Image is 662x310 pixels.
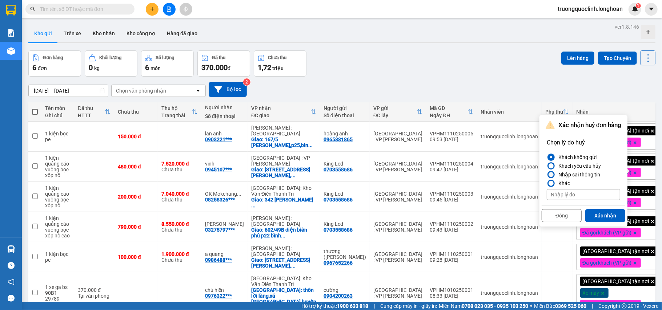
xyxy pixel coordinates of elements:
span: truongquoclinh.longhoan [552,4,629,13]
div: VPHM1010250001 [430,287,473,293]
div: Nhập sai thông tin [555,170,600,179]
img: logo-vxr [6,5,16,16]
div: vinh [205,161,244,167]
div: Phụ thu [545,109,563,115]
th: Toggle SortBy [370,102,426,122]
span: triệu [272,65,284,71]
div: a quang [205,251,244,257]
button: Kho gửi [28,25,58,42]
div: 150.000 đ [118,134,154,139]
div: [PERSON_NAME] : [GEOGRAPHIC_DATA] [251,245,316,257]
img: warehouse-icon [7,47,15,55]
div: VP nhận [251,105,310,111]
div: cường [324,287,366,293]
div: Giao: 39 Nguyễn Tất Thành, Thanh Bình, Hải Châu, Đà Nẵng [251,167,316,178]
div: VPHM1110250001 [430,251,473,257]
div: truongquoclinh.longhoan [481,254,538,260]
div: Thu hộ [161,105,192,111]
div: 1 kiện quảng cáo vuông bọc xốp nổ [45,185,71,208]
button: Xác nhận [585,209,625,222]
button: Kho nhận [87,25,121,42]
span: Miền Nam [439,302,528,310]
div: [GEOGRAPHIC_DATA] : VP [PERSON_NAME] [251,155,316,167]
div: Giao: 602/49B điện biên phủ p22 bình Thạnh [251,227,316,238]
p: Chọn lý do huỷ [547,138,620,147]
button: Kho công nợ [121,25,161,42]
div: Khách yêu cầu hủy [555,162,601,170]
span: ... [251,203,256,208]
div: 100.000 đ [118,254,154,260]
div: 1 kiện bọc pe [45,131,71,142]
div: [GEOGRAPHIC_DATA]: Kho Văn Điển Thanh Trì [251,185,316,197]
div: OK Mokchang BG [205,191,244,197]
img: solution-icon [7,29,15,37]
span: Đã gọi khách (VP gửi) [582,301,631,308]
span: món [151,65,161,71]
div: ĐC giao [251,113,310,118]
div: 1 xe ga bs 90B1-29789 [45,284,71,302]
div: 08:33 [DATE] [430,293,473,299]
div: Chọn văn phòng nhận [116,87,166,94]
div: King Led [324,191,366,197]
button: Lên hàng [561,52,594,65]
div: truongquoclinh.longhoan [481,224,538,230]
div: 1 kiện quảng cáo vuông bọc xốp nổ cao [45,215,71,238]
div: 480.000 đ [118,164,154,170]
th: Toggle SortBy [248,102,320,122]
span: file-add [166,7,172,12]
div: VPHM1110250002 [430,221,473,227]
div: Tên món [45,105,71,111]
div: Số điện thoại [324,113,366,118]
button: Hàng đã giao [161,25,203,42]
th: Toggle SortBy [426,102,477,122]
button: Bộ lọc [209,82,247,97]
div: thương (lê gia) [324,248,366,260]
button: Số lượng6món [141,50,194,77]
div: truongquoclinh.longhoan [481,164,538,170]
div: Xác nhận huỷ đơn hàng [542,117,625,133]
div: Chưa thu [118,109,154,115]
div: lan anh [205,131,244,136]
div: hoàng anh [324,131,366,136]
span: question-circle [8,262,15,269]
span: | [592,302,593,310]
div: Người gửi [324,105,366,111]
button: Trên xe [58,25,87,42]
span: ... [291,172,296,178]
div: Nhãn [576,109,659,115]
div: [GEOGRAPHIC_DATA]: Kho Văn Điển Thanh Trì [251,276,316,287]
div: 09:45 [DATE] [430,197,473,203]
div: 09:53 [DATE] [430,136,473,142]
div: Tạo kho hàng mới [641,25,655,39]
div: 0703558686 [324,167,353,172]
div: VPHM1110250003 [430,191,473,197]
span: [GEOGRAPHIC_DATA] tận nơi [582,248,649,254]
div: 200.000 đ [118,194,154,200]
div: 8.550.000 đ [161,221,198,227]
span: message [8,295,15,302]
div: [GEOGRAPHIC_DATA] : VP [PERSON_NAME] [373,221,422,233]
span: ... [308,142,313,148]
span: Đã gọi khách (VP gửi) [582,229,631,236]
div: 09:28 [DATE] [430,257,473,263]
div: quang đại [205,221,244,227]
span: 6 [145,63,149,72]
button: Tạo Chuyến [598,52,637,65]
span: kg [94,65,100,71]
div: Số điện thoại [205,113,244,119]
div: 0703558686 [324,227,353,233]
div: HTTT [78,113,105,118]
img: icon-new-feature [632,6,638,12]
span: ⚪️ [530,305,532,307]
div: Giao: 342 Nguyễn Thị Lưu-Ngô Quyền-TP.Bắc Giang [251,197,316,208]
span: Miền Bắc [534,302,586,310]
div: Chưa thu [268,55,287,60]
div: Đã thu [212,55,225,60]
div: Nhân viên [481,109,538,115]
button: caret-down [645,3,658,16]
sup: 1 [636,3,641,8]
span: Cung cấp máy in - giấy in: [380,302,437,310]
span: plus [150,7,155,12]
div: Ngày ĐH [430,113,468,118]
button: plus [146,3,159,16]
